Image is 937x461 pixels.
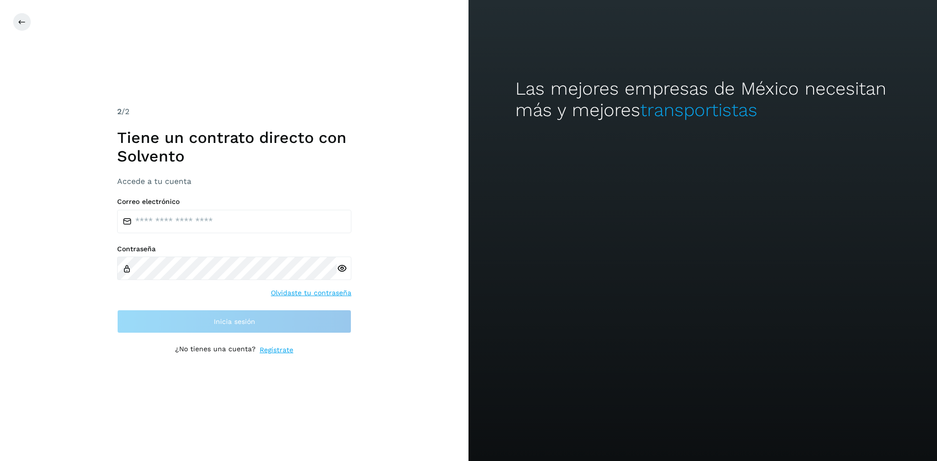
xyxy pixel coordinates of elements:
[640,100,757,120] span: transportistas
[117,198,351,206] label: Correo electrónico
[214,318,255,325] span: Inicia sesión
[117,107,122,116] span: 2
[117,245,351,253] label: Contraseña
[117,128,351,166] h1: Tiene un contrato directo con Solvento
[271,288,351,298] a: Olvidaste tu contraseña
[175,345,256,355] p: ¿No tienes una cuenta?
[117,106,351,118] div: /2
[515,78,890,121] h2: Las mejores empresas de México necesitan más y mejores
[117,310,351,333] button: Inicia sesión
[260,345,293,355] a: Regístrate
[117,177,351,186] h3: Accede a tu cuenta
